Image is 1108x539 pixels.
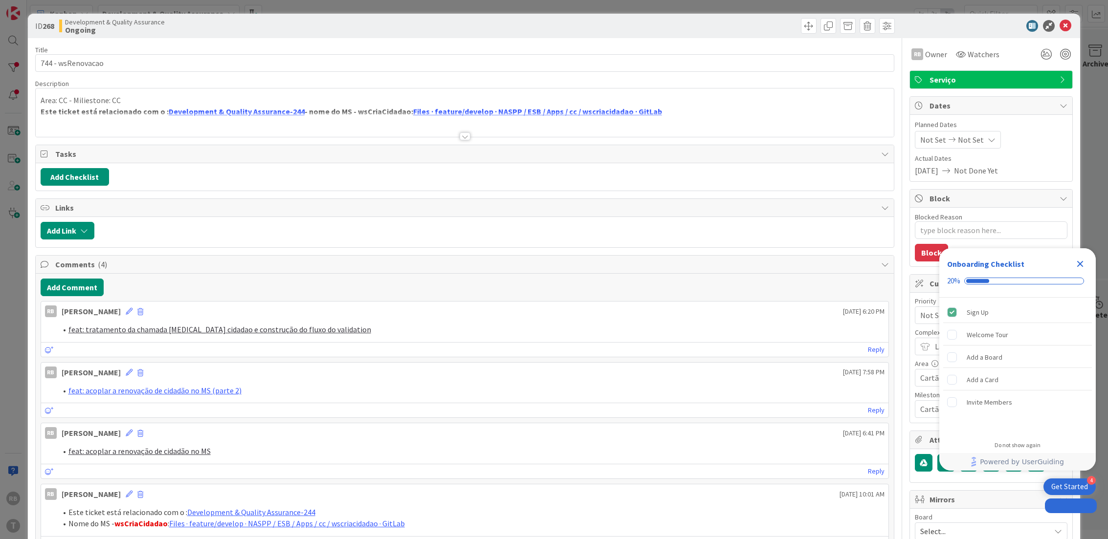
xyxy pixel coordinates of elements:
[35,79,69,88] span: Description
[944,453,1091,471] a: Powered by UserGuiding
[920,134,946,146] span: Not Set
[947,277,960,285] div: 20%
[968,48,999,60] span: Watchers
[843,306,885,317] span: [DATE] 6:20 PM
[41,95,889,106] p: Area: CC - Miliestone: CC
[41,168,109,186] button: Add Checklist
[65,26,165,34] b: Ongoing
[995,441,1041,449] div: Do not show again
[915,329,1067,336] div: Complexidade
[843,367,885,377] span: [DATE] 7:58 PM
[62,488,121,500] div: [PERSON_NAME]
[915,514,932,520] span: Board
[57,518,885,529] li: Nome do MS - :
[967,329,1008,341] div: Welcome Tour
[840,489,885,499] span: [DATE] 10:01 AM
[68,446,211,456] a: feat: acoplar a renovação de cidadão no MS
[62,305,121,317] div: [PERSON_NAME]
[947,258,1024,270] div: Onboarding Checklist
[1051,482,1088,492] div: Get Started
[947,277,1088,285] div: Checklist progress: 20%
[920,402,1045,416] span: Cartão de Cidadão
[868,404,885,416] a: Reply
[98,259,107,269] span: ( 4 )
[911,48,923,60] div: RB
[187,507,315,517] a: Development & Quality Assurance-244
[45,305,57,317] div: RB
[958,134,984,146] span: Not Set
[62,427,121,439] div: [PERSON_NAME]
[65,18,165,26] span: Development & Quality Assurance
[915,360,1067,367] div: Area
[55,148,877,160] span: Tasks
[1072,256,1088,272] div: Close Checklist
[915,120,1067,130] span: Planned Dates
[62,367,121,378] div: [PERSON_NAME]
[413,107,662,116] a: Files · feature/develop · NASPP / ESB / Apps / cc / wscriacidadao · GitLab
[967,351,1002,363] div: Add a Board
[930,278,1055,289] span: Custom Fields
[943,391,1092,413] div: Invite Members is incomplete.
[943,324,1092,345] div: Welcome Tour is incomplete.
[939,298,1096,435] div: Checklist items
[980,456,1064,468] span: Powered by UserGuiding
[915,391,1067,398] div: Milestone
[915,244,948,261] button: Block
[843,428,885,438] span: [DATE] 6:41 PM
[1043,478,1096,495] div: Open Get Started checklist, remaining modules: 4
[57,507,885,518] li: Este ticket está relacionado com o :
[35,54,895,72] input: type card name here...
[954,165,998,176] span: Not Done Yet
[925,48,947,60] span: Owner
[930,494,1055,505] span: Mirrors
[41,222,94,239] button: Add Link
[68,324,371,334] a: feat: tratamento da chamada [MEDICAL_DATA] cidadao e construção do fluxo do validation
[868,465,885,477] a: Reply
[35,20,54,32] span: ID
[930,434,1055,446] span: Attachments
[920,308,1045,322] span: Not Set
[930,100,1055,111] span: Dates
[967,374,998,386] div: Add a Card
[114,518,168,528] strong: wsCriaCidadao
[169,107,305,116] a: Development & Quality Assurance-244
[45,427,57,439] div: RB
[930,193,1055,204] span: Block
[55,202,877,214] span: Links
[939,248,1096,471] div: Checklist Container
[920,371,1045,385] span: Cartão Cidadão
[45,488,57,500] div: RB
[915,165,938,176] span: [DATE]
[41,107,662,116] strong: Este ticket está relacionado com o : - nome do MS - wsCriaCidadao:
[915,298,1067,304] div: Priority
[35,45,48,54] label: Title
[920,524,1045,538] span: Select...
[943,302,1092,323] div: Sign Up is complete.
[967,396,1012,408] div: Invite Members
[943,346,1092,368] div: Add a Board is incomplete.
[930,74,1055,86] span: Serviço
[939,453,1096,471] div: Footer
[915,153,1067,164] span: Actual Dates
[169,518,405,528] a: Files · feature/develop · NASPP / ESB / Apps / cc / wscriacidadao · GitLab
[45,367,57,378] div: RB
[967,306,989,318] div: Sign Up
[1087,476,1096,485] div: 4
[915,213,962,221] label: Blocked Reason
[868,344,885,356] a: Reply
[68,386,242,395] a: feat: acoplar a renovação de cidadão no MS (parte 2)
[55,259,877,270] span: Comments
[943,369,1092,390] div: Add a Card is incomplete.
[935,340,1045,353] span: Large
[41,279,104,296] button: Add Comment
[43,21,54,31] b: 268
